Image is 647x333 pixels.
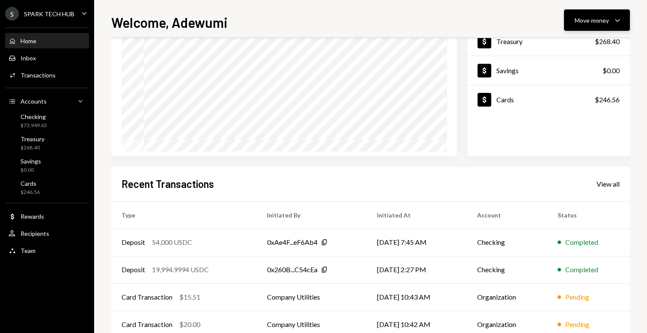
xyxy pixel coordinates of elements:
[122,177,214,191] h2: Recent Transactions
[21,158,41,165] div: Savings
[5,110,89,131] a: Checking$73,949.65
[257,283,367,311] td: Company Utilities
[467,256,547,283] td: Checking
[5,7,19,21] div: S
[467,56,630,85] a: Savings$0.00
[597,179,620,188] a: View all
[21,122,47,129] div: $73,949.65
[21,135,45,143] div: Treasury
[367,283,467,311] td: [DATE] 10:43 AM
[597,180,620,188] div: View all
[5,226,89,241] a: Recipients
[21,189,40,196] div: $246.56
[122,292,172,302] div: Card Transaction
[5,208,89,224] a: Rewards
[111,201,257,229] th: Type
[21,113,47,120] div: Checking
[152,237,192,247] div: 54,000 USDC
[575,16,609,25] div: Move money
[547,201,630,229] th: Status
[5,133,89,153] a: Treasury$268.40
[496,95,514,104] div: Cards
[257,201,367,229] th: Initiated By
[367,256,467,283] td: [DATE] 2:27 PM
[565,292,589,302] div: Pending
[5,33,89,48] a: Home
[21,54,36,62] div: Inbox
[595,36,620,47] div: $268.40
[5,93,89,109] a: Accounts
[367,229,467,256] td: [DATE] 7:45 AM
[367,201,467,229] th: Initiated At
[267,265,318,275] div: 0x260B...C54cEa
[565,237,598,247] div: Completed
[5,243,89,258] a: Team
[21,230,49,237] div: Recipients
[122,265,145,275] div: Deposit
[467,283,547,311] td: Organization
[21,247,36,254] div: Team
[122,237,145,247] div: Deposit
[5,155,89,175] a: Savings$0.00
[565,265,598,275] div: Completed
[467,85,630,114] a: Cards$246.56
[21,144,45,152] div: $268.40
[5,177,89,198] a: Cards$246.56
[595,95,620,105] div: $246.56
[467,27,630,56] a: Treasury$268.40
[602,65,620,76] div: $0.00
[467,229,547,256] td: Checking
[111,14,228,31] h1: Welcome, Adewumi
[564,9,630,31] button: Move money
[496,66,519,74] div: Savings
[5,67,89,83] a: Transactions
[152,265,209,275] div: 19,994.9994 USDC
[179,319,200,330] div: $20.00
[179,292,200,302] div: $15.51
[122,319,172,330] div: Card Transaction
[21,213,44,220] div: Rewards
[21,166,41,174] div: $0.00
[467,201,547,229] th: Account
[21,37,36,45] div: Home
[21,180,40,187] div: Cards
[21,98,47,105] div: Accounts
[267,237,318,247] div: 0xAe4F...eF6Ab4
[24,10,74,18] div: SPARK TECH HUB
[496,37,522,45] div: Treasury
[5,50,89,65] a: Inbox
[21,71,56,79] div: Transactions
[565,319,589,330] div: Pending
